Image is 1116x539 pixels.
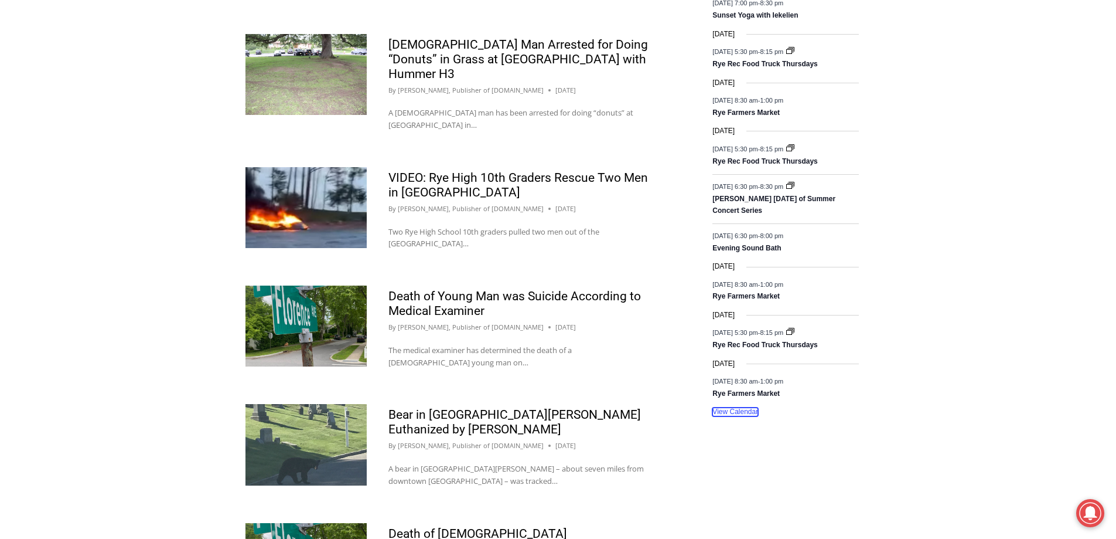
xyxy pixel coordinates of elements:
span: [DATE] 6:30 pm [712,232,757,239]
span: By [388,85,396,96]
a: Bear in [GEOGRAPHIC_DATA][PERSON_NAME] Euthanized by [PERSON_NAME] [388,408,641,436]
a: [PERSON_NAME], Publisher of [DOMAIN_NAME] [398,323,544,331]
span: [DATE] 8:30 am [712,97,757,104]
time: [DATE] [555,204,576,214]
span: [DATE] 5:30 pm [712,48,757,55]
span: [DATE] 5:30 pm [712,145,757,152]
span: By [388,440,396,451]
time: - [712,145,785,152]
span: 8:00 pm [760,232,783,239]
p: A [DEMOGRAPHIC_DATA] man has been arrested for doing “donuts” at [GEOGRAPHIC_DATA] in… [388,107,649,131]
img: (PHOTO: James D. Wilson, 45, of New Rochelle, was arrested by Rye PD on June 14, 2025 and charged... [245,34,367,115]
a: Evening Sound Bath [712,244,781,253]
time: - [712,183,785,190]
span: By [388,322,396,333]
time: - [712,280,783,287]
time: [DATE] [712,126,735,137]
span: [DATE] 5:30 pm [712,329,757,336]
time: [DATE] [712,358,735,369]
img: Black Bear in Rye, NY June 12, 2020 [245,404,367,485]
span: 8:15 pm [760,48,783,55]
time: [DATE] [712,261,735,272]
a: Rye Rec Food Truck Thursdays [712,60,817,69]
span: 1:00 pm [760,97,783,104]
span: [DATE] 8:30 am [712,378,757,385]
time: [DATE] [555,440,576,451]
span: 8:15 pm [760,145,783,152]
img: Florence Avenue, Rye street sign [245,286,367,367]
time: [DATE] [555,322,576,333]
a: Rye Farmers Market [712,109,780,118]
a: Death of Young Man was Suicide According to Medical Examiner [388,289,641,318]
time: - [712,232,783,239]
time: - [712,329,785,336]
a: Rye Rec Food Truck Thursdays [712,157,817,167]
a: Rye Farmers Market [712,292,780,301]
a: [PERSON_NAME], Publisher of [DOMAIN_NAME] [398,204,544,213]
a: [PERSON_NAME], Publisher of [DOMAIN_NAME] [398,441,544,450]
time: [DATE] [555,85,576,96]
a: [DEMOGRAPHIC_DATA] Man Arrested for Doing “Donuts” in Grass at [GEOGRAPHIC_DATA] with Hummer H3 [388,38,648,81]
time: - [712,378,783,385]
span: By [388,204,396,214]
a: [PERSON_NAME] [DATE] of Summer Concert Series [712,195,835,215]
span: 8:30 pm [760,183,783,190]
a: Rye Rec Food Truck Thursdays [712,341,817,350]
span: 8:15 pm [760,329,783,336]
a: [PERSON_NAME], Publisher of [DOMAIN_NAME] [398,86,544,94]
a: Sunset Yoga with Iekelien [712,11,798,21]
time: [DATE] [712,29,735,40]
time: [DATE] [712,310,735,321]
p: The medical examiner has determined the death of a [DEMOGRAPHIC_DATA] young man on… [388,344,649,369]
p: A bear in [GEOGRAPHIC_DATA][PERSON_NAME] – about seven miles from downtown [GEOGRAPHIC_DATA] – wa... [388,463,649,487]
a: VIDEO: Rye High 10th Graders Rescue Two Men in [GEOGRAPHIC_DATA] [388,171,648,199]
p: Two Rye High School 10th graders pulled two men out of the [GEOGRAPHIC_DATA]… [388,226,649,250]
a: View Calendar [712,408,758,416]
span: 1:00 pm [760,378,783,385]
a: Rye Farmers Market [712,389,780,399]
span: [DATE] 8:30 am [712,280,757,287]
span: [DATE] 6:30 pm [712,183,757,190]
time: - [712,48,785,55]
span: 1:00 pm [760,280,783,287]
time: [DATE] [712,77,735,89]
img: (PHOTO: Two Rye High School 10th graders pulled two men out of the Long Island Sound on Saturday ... [245,167,367,248]
time: - [712,97,783,104]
